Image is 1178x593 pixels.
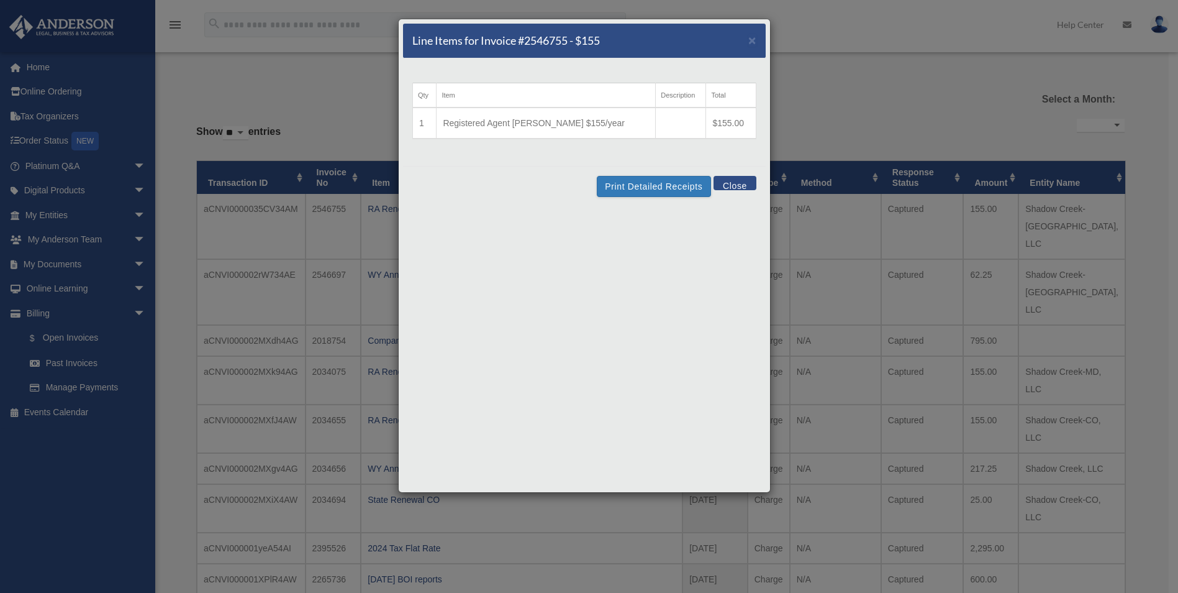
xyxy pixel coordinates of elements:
button: Print Detailed Receipts [597,176,710,197]
button: Close [714,176,756,190]
th: Qty [413,83,437,108]
h5: Line Items for Invoice #2546755 - $155 [412,33,600,48]
td: Registered Agent [PERSON_NAME] $155/year [437,108,656,139]
th: Description [656,83,706,108]
td: $155.00 [706,108,756,139]
th: Item [437,83,656,108]
td: 1 [413,108,437,139]
th: Total [706,83,756,108]
span: × [748,33,756,47]
button: Close [748,34,756,47]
